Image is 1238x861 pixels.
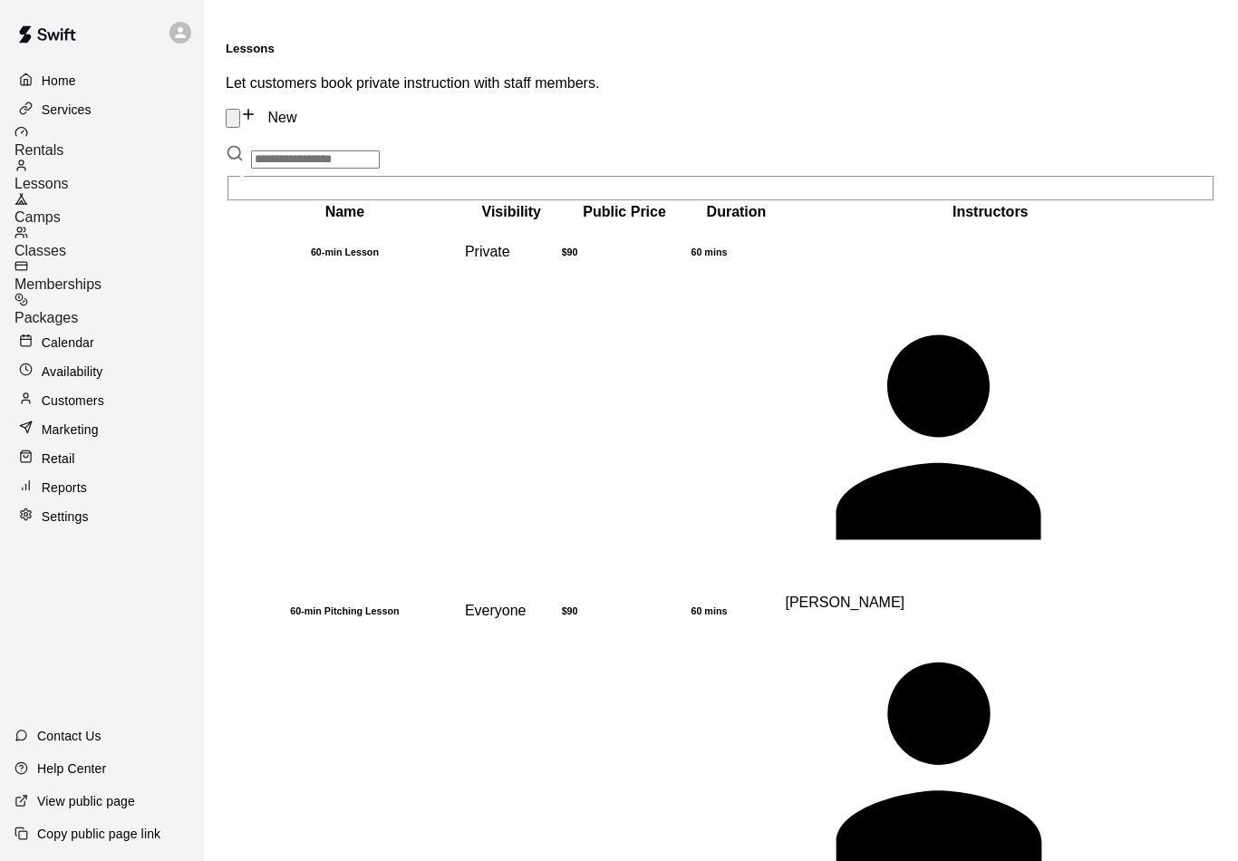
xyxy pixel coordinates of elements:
[228,605,461,616] h6: 60-min Pitching Lesson
[42,363,103,381] p: Availability
[953,204,1029,219] b: Instructors
[15,329,189,356] a: Calendar
[226,109,240,128] button: Lesson settings
[37,759,106,778] p: Help Center
[42,421,99,439] p: Marketing
[691,247,781,257] h6: 60 mins
[42,508,89,526] p: Settings
[15,445,189,472] a: Retail
[15,67,189,94] a: Home
[15,159,204,192] a: Lessons
[15,226,204,259] a: Classes
[42,450,75,468] p: Retail
[583,204,666,219] b: Public Price
[465,603,527,618] span: Everyone
[42,72,76,90] p: Home
[15,503,189,530] a: Settings
[15,96,189,123] a: Services
[465,603,558,619] div: This service is visible to all of your customers
[562,247,688,257] h6: $90
[707,204,767,219] b: Duration
[37,727,102,745] p: Contact Us
[562,605,688,616] h6: $90
[226,42,1216,55] h5: Lessons
[15,192,204,226] a: Camps
[15,276,102,292] span: Memberships
[15,358,189,385] a: Availability
[785,284,1195,595] div: Rylan Pranger
[37,792,135,810] p: View public page
[465,244,558,260] div: This service is hidden, and can only be accessed via a direct link
[465,244,510,259] span: Private
[240,110,296,125] a: New
[15,293,204,326] a: Packages
[42,101,92,119] p: Services
[15,416,189,443] a: Marketing
[226,75,1216,92] p: Let customers book private instruction with staff members.
[37,825,160,843] p: Copy public page link
[42,479,87,497] p: Reports
[228,247,461,257] h6: 60-min Lesson
[15,474,189,501] a: Reports
[15,142,63,158] span: Rentals
[15,259,204,293] a: Memberships
[15,125,204,159] a: Rentals
[15,176,69,191] span: Lessons
[482,204,542,219] b: Visibility
[15,209,61,225] span: Camps
[15,243,66,258] span: Classes
[15,310,78,325] span: Packages
[42,334,94,352] p: Calendar
[325,204,365,219] b: Name
[691,605,781,616] h6: 60 mins
[15,387,189,414] a: Customers
[785,595,904,610] span: [PERSON_NAME]
[42,392,104,410] p: Customers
